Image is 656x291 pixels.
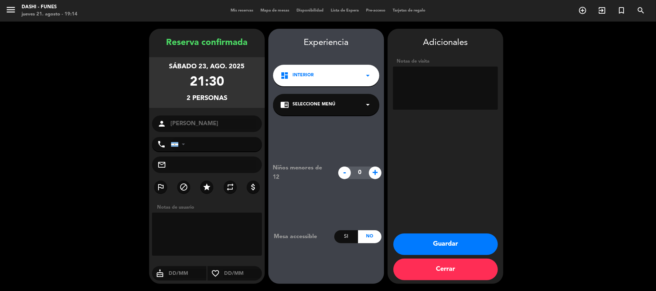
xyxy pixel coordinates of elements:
[393,58,498,65] div: Notas de visita
[226,183,235,191] i: repeat
[280,100,289,109] i: chrome_reader_mode
[190,72,224,93] div: 21:30
[268,232,334,241] div: Mesa accessible
[157,160,166,169] i: mail_outline
[578,6,587,15] i: add_circle_outline
[363,71,372,80] i: arrow_drop_down
[156,183,165,191] i: outlined_flag
[362,9,389,13] span: Pre-acceso
[598,6,606,15] i: exit_to_app
[22,4,77,11] div: Dashi - Funes
[157,119,166,128] i: person
[179,183,188,191] i: block
[152,269,168,278] i: cake
[223,269,262,278] input: DD/MM
[202,183,211,191] i: star
[5,4,16,15] i: menu
[153,204,265,211] div: Notas de usuario
[171,137,188,151] div: Argentina: +54
[257,9,293,13] span: Mapa de mesas
[393,259,498,280] button: Cerrar
[267,163,335,182] div: Niños menores de 12
[293,9,327,13] span: Disponibilidad
[369,167,381,179] span: +
[168,269,206,278] input: DD/MM
[338,167,351,179] span: -
[249,183,258,191] i: attach_money
[327,9,362,13] span: Lista de Espera
[149,36,265,50] div: Reserva confirmada
[187,93,227,104] div: 2 personas
[5,4,16,18] button: menu
[393,233,498,255] button: Guardar
[157,140,166,149] i: phone
[389,9,429,13] span: Tarjetas de regalo
[169,62,245,72] div: sábado 23, ago. 2025
[617,6,626,15] i: turned_in_not
[363,100,372,109] i: arrow_drop_down
[227,9,257,13] span: Mis reservas
[637,6,645,15] i: search
[293,101,335,108] span: Seleccione Menú
[393,36,498,50] div: Adicionales
[268,36,384,50] div: Experiencia
[334,230,358,243] div: Si
[207,269,223,278] i: favorite_border
[358,230,381,243] div: No
[280,71,289,80] i: dashboard
[22,11,77,18] div: jueves 21. agosto - 19:14
[293,72,314,79] span: INTERIOR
